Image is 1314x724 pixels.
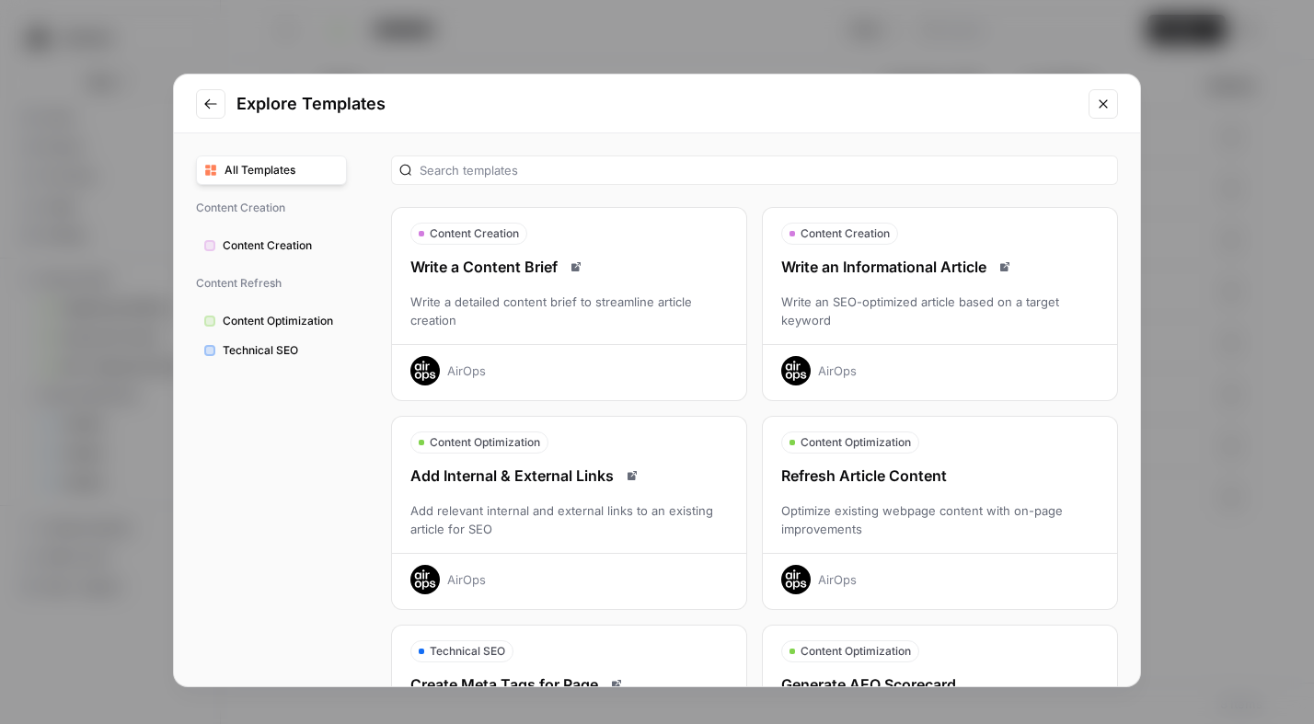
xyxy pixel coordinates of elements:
button: Go to previous step [196,89,225,119]
div: Add Internal & External Links [392,465,746,487]
div: Write a detailed content brief to streamline article creation [392,293,746,329]
button: Content Creation [196,231,347,260]
a: Read docs [994,256,1016,278]
span: Content Creation [223,237,339,254]
button: All Templates [196,155,347,185]
div: Write a Content Brief [392,256,746,278]
span: Content Optimization [430,434,540,451]
a: Read docs [565,256,587,278]
span: Content Refresh [196,268,347,299]
div: Add relevant internal and external links to an existing article for SEO [392,501,746,538]
span: All Templates [225,162,339,178]
div: Generate AEO Scorecard [763,673,1117,695]
div: AirOps [818,362,857,380]
span: Technical SEO [430,643,505,660]
div: Write an Informational Article [763,256,1117,278]
span: Content Optimization [223,313,339,329]
input: Search templates [420,161,1110,179]
span: Content Creation [430,225,519,242]
div: AirOps [447,570,486,589]
button: Technical SEO [196,336,347,365]
div: Refresh Article Content [763,465,1117,487]
button: Content OptimizationRefresh Article ContentOptimize existing webpage content with on-page improve... [762,416,1118,610]
span: Content Creation [196,192,347,224]
button: Content OptimizationAdd Internal & External LinksRead docsAdd relevant internal and external link... [391,416,747,610]
button: Close modal [1089,89,1118,119]
span: Content Optimization [801,434,911,451]
button: Content CreationWrite an Informational ArticleRead docsWrite an SEO-optimized article based on a ... [762,207,1118,401]
button: Content CreationWrite a Content BriefRead docsWrite a detailed content brief to streamline articl... [391,207,747,401]
div: AirOps [447,362,486,380]
div: AirOps [818,570,857,589]
span: Content Optimization [801,643,911,660]
h2: Explore Templates [236,91,1078,117]
span: Content Creation [801,225,890,242]
span: Technical SEO [223,342,339,359]
button: Content Optimization [196,306,347,336]
div: Create Meta Tags for Page [392,673,746,695]
a: Read docs [605,673,628,695]
a: Read docs [621,465,643,487]
div: Optimize existing webpage content with on-page improvements [763,501,1117,538]
div: Write an SEO-optimized article based on a target keyword [763,293,1117,329]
